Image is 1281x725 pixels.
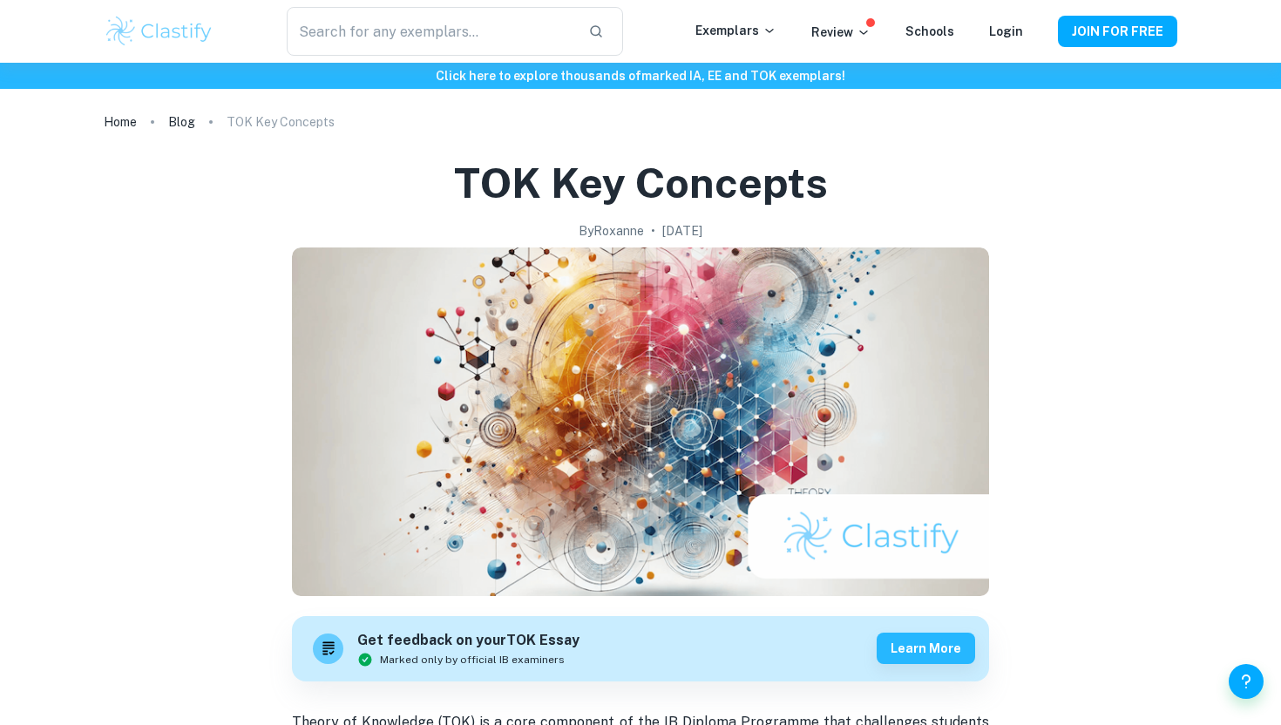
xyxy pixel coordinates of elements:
[380,652,565,667] span: Marked only by official IB examiners
[1229,664,1264,699] button: Help and Feedback
[168,110,195,134] a: Blog
[579,221,644,241] h2: By Roxanne
[292,616,989,681] a: Get feedback on yourTOK EssayMarked only by official IB examinersLearn more
[989,24,1023,38] a: Login
[877,633,975,664] button: Learn more
[3,66,1278,85] h6: Click here to explore thousands of marked IA, EE and TOK exemplars !
[454,155,828,211] h1: TOK Key Concepts
[292,247,989,596] img: TOK Key Concepts cover image
[651,221,655,241] p: •
[662,221,702,241] h2: [DATE]
[104,110,137,134] a: Home
[695,21,776,40] p: Exemplars
[227,112,335,132] p: TOK Key Concepts
[357,630,579,652] h6: Get feedback on your TOK Essay
[104,14,214,49] img: Clastify logo
[287,7,574,56] input: Search for any exemplars...
[1058,16,1177,47] button: JOIN FOR FREE
[905,24,954,38] a: Schools
[811,23,871,42] p: Review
